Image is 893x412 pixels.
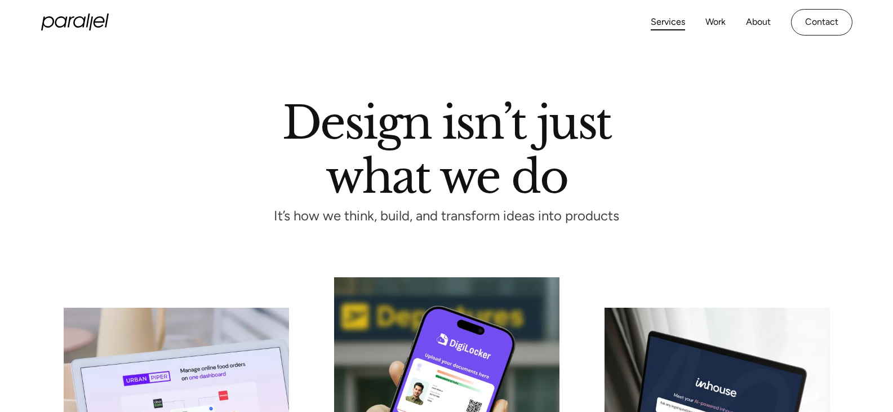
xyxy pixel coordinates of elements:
a: home [41,14,109,30]
a: Contact [791,9,852,36]
a: About [746,14,771,30]
a: Services [651,14,685,30]
p: It’s how we think, build, and transform ideas into products [254,211,640,221]
a: Work [705,14,726,30]
h1: Design isn’t just what we do [282,101,611,193]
